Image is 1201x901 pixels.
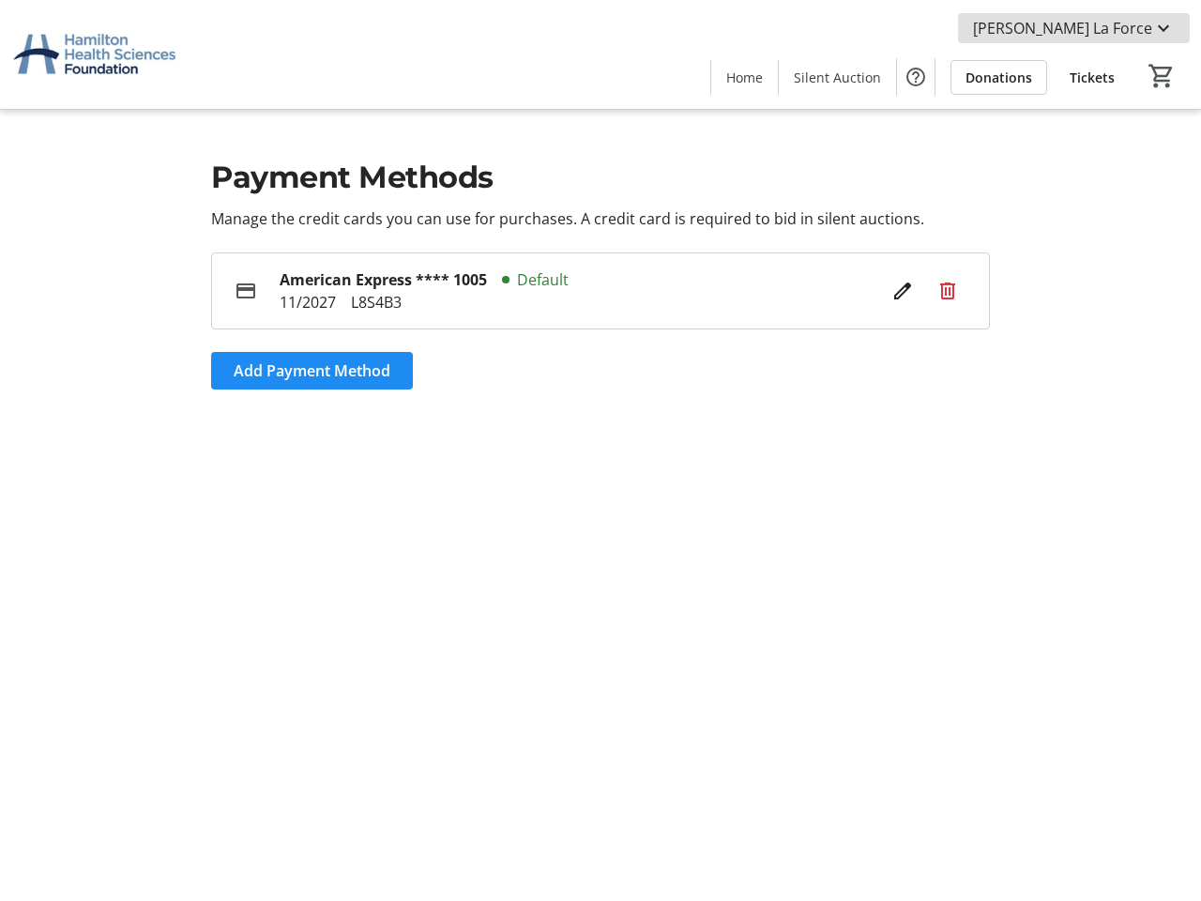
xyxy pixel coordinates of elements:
img: Hamilton Health Sciences Foundation's Logo [11,8,178,101]
span: 11/2027 [280,292,336,313]
a: Donations [950,60,1047,95]
span: Default [517,268,569,291]
span: Tickets [1070,68,1115,87]
span: Silent Auction [794,68,881,87]
span: Home [726,68,763,87]
a: Silent Auction [779,60,896,95]
a: Add Payment Method [211,352,413,389]
button: Help [897,58,935,96]
a: Tickets [1055,60,1130,95]
span: L8S4B3 [351,292,402,313]
h1: Payment Methods [211,155,989,200]
span: American Express **** 1005 [280,268,487,291]
span: Add Payment Method [234,359,390,382]
span: Donations [965,68,1032,87]
button: [PERSON_NAME] La Force [958,13,1190,43]
button: Cart [1145,59,1178,93]
a: Home [711,60,778,95]
p: Manage the credit cards you can use for purchases. A credit card is required to bid in silent auc... [211,207,989,230]
span: [PERSON_NAME] La Force [973,17,1152,39]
